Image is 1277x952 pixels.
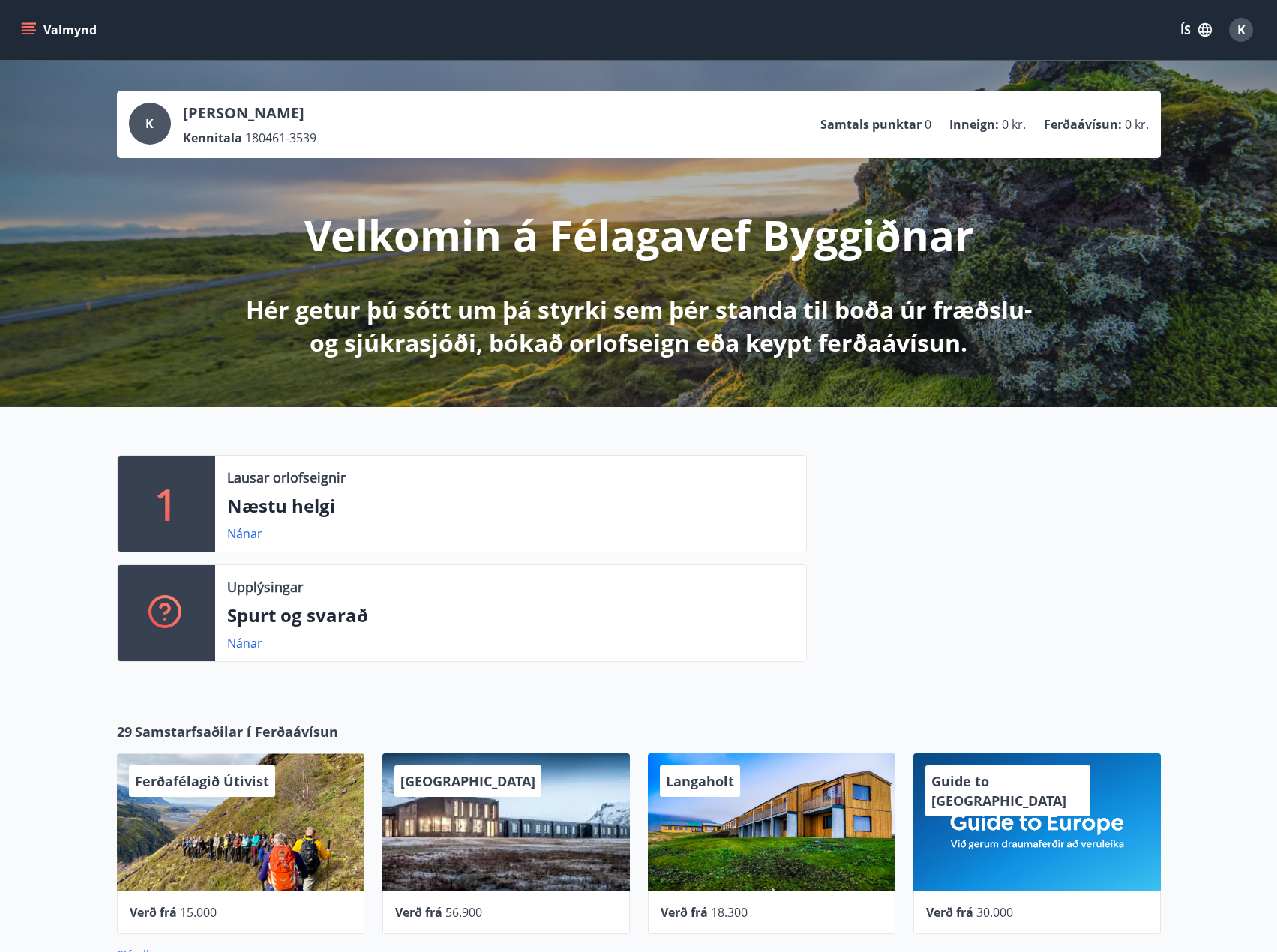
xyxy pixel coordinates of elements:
span: 56.900 [445,904,482,921]
a: Nánar [227,635,262,651]
span: 30.000 [976,904,1013,921]
span: Langaholt [666,772,734,790]
p: Ferðaávísun : [1044,116,1122,133]
span: Ferðafélagið Útivist [135,772,269,790]
span: Verð frá [395,904,442,921]
span: 0 [925,116,931,133]
p: Næstu helgi [227,493,794,519]
span: Verð frá [661,904,708,921]
p: Lausar orlofseignir [227,468,346,487]
p: Velkomin á Félagavef Byggiðnar [304,206,973,263]
span: 15.000 [180,904,217,921]
span: 180461-3539 [245,130,316,146]
p: 1 [154,475,178,532]
p: Inneign : [949,116,999,133]
p: [PERSON_NAME] [183,103,316,124]
span: 0 kr. [1125,116,1149,133]
span: K [145,115,154,132]
span: Samstarfsaðilar í Ferðaávísun [135,722,338,741]
p: Kennitala [183,130,242,146]
p: Hér getur þú sótt um þá styrki sem þér standa til boða úr fræðslu- og sjúkrasjóði, bókað orlofsei... [243,293,1035,359]
span: 0 kr. [1002,116,1026,133]
p: Upplýsingar [227,577,303,597]
span: Guide to [GEOGRAPHIC_DATA] [931,772,1066,810]
p: Spurt og svarað [227,603,794,628]
span: K [1237,22,1246,38]
span: 18.300 [711,904,748,921]
button: K [1223,12,1259,48]
p: Samtals punktar [820,116,922,133]
button: ÍS [1172,16,1220,43]
span: 29 [117,722,132,741]
span: Verð frá [130,904,177,921]
span: [GEOGRAPHIC_DATA] [400,772,535,790]
a: Nánar [227,525,262,542]
button: menu [18,16,103,43]
span: Verð frá [926,904,973,921]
